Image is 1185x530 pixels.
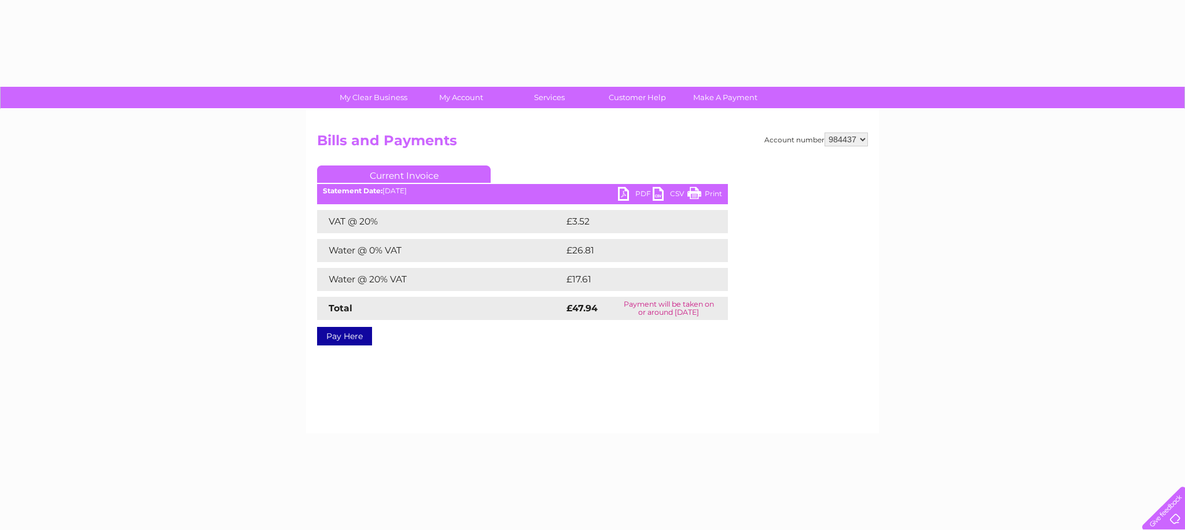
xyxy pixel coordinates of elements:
[678,87,773,108] a: Make A Payment
[329,303,352,314] strong: Total
[566,303,598,314] strong: £47.94
[317,327,372,345] a: Pay Here
[317,268,564,291] td: Water @ 20% VAT
[609,297,728,320] td: Payment will be taken on or around [DATE]
[317,210,564,233] td: VAT @ 20%
[317,187,728,195] div: [DATE]
[317,239,564,262] td: Water @ 0% VAT
[564,210,701,233] td: £3.52
[323,186,382,195] b: Statement Date:
[764,132,868,146] div: Account number
[564,239,704,262] td: £26.81
[618,187,653,204] a: PDF
[317,165,491,183] a: Current Invoice
[326,87,421,108] a: My Clear Business
[414,87,509,108] a: My Account
[564,268,702,291] td: £17.61
[317,132,868,154] h2: Bills and Payments
[653,187,687,204] a: CSV
[590,87,685,108] a: Customer Help
[502,87,597,108] a: Services
[687,187,722,204] a: Print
